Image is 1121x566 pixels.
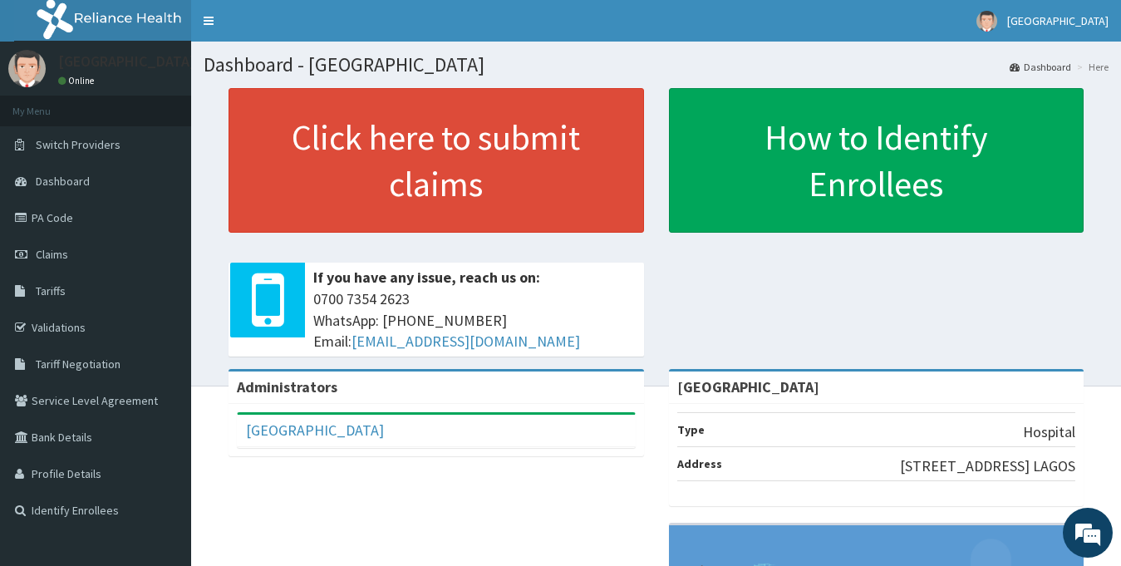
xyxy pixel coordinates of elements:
strong: [GEOGRAPHIC_DATA] [677,377,819,396]
a: Click here to submit claims [229,88,644,233]
b: If you have any issue, reach us on: [313,268,540,287]
a: Online [58,75,98,86]
a: [EMAIL_ADDRESS][DOMAIN_NAME] [352,332,580,351]
span: Claims [36,247,68,262]
span: Tariffs [36,283,66,298]
span: [GEOGRAPHIC_DATA] [1007,13,1109,28]
span: Dashboard [36,174,90,189]
img: User Image [8,50,46,87]
span: Switch Providers [36,137,120,152]
p: [STREET_ADDRESS] LAGOS [900,455,1075,477]
span: Tariff Negotiation [36,357,120,372]
a: How to Identify Enrollees [669,88,1084,233]
span: 0700 7354 2623 WhatsApp: [PHONE_NUMBER] Email: [313,288,636,352]
b: Address [677,456,722,471]
a: [GEOGRAPHIC_DATA] [246,421,384,440]
b: Type [677,422,705,437]
p: [GEOGRAPHIC_DATA] [58,54,195,69]
p: Hospital [1023,421,1075,443]
li: Here [1073,60,1109,74]
a: Dashboard [1010,60,1071,74]
img: User Image [976,11,997,32]
b: Administrators [237,377,337,396]
h1: Dashboard - [GEOGRAPHIC_DATA] [204,54,1109,76]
